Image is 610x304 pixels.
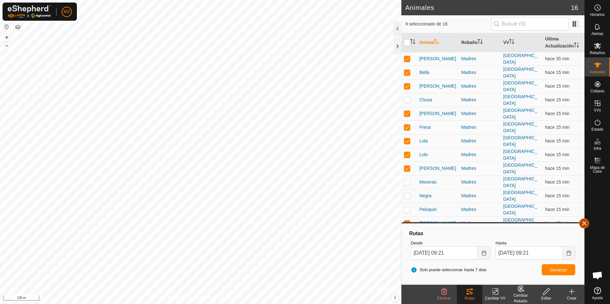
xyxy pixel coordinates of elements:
span: [PERSON_NAME] [419,165,456,172]
a: [GEOGRAPHIC_DATA] [503,53,537,65]
button: Choose Date [562,246,575,260]
div: Madres [461,206,498,213]
span: [PERSON_NAME] [419,110,456,117]
h2: Animales [405,4,571,11]
span: Collares [590,89,604,93]
div: Cambiar Rebaño [508,293,533,304]
span: Eliminar [437,296,451,300]
div: Madres [461,179,498,185]
a: [GEOGRAPHIC_DATA] [503,121,537,133]
div: Madres [461,138,498,144]
span: Chusa [419,97,432,103]
a: [GEOGRAPHIC_DATA] [503,204,537,215]
a: [GEOGRAPHIC_DATA] [503,190,537,202]
span: M2 [63,8,70,15]
span: Lola [419,138,428,144]
span: Ayuda [592,296,603,300]
th: Última Actualización [543,33,584,52]
span: [PERSON_NAME] [419,220,456,227]
div: Chat abierto [588,266,607,285]
span: Infra [593,147,601,150]
a: Política de Privacidad [168,296,205,301]
button: Generar [542,264,575,275]
span: Bella [419,69,429,76]
span: Rebaños [590,51,605,55]
span: 24 sept 2025, 9:05 [545,125,569,130]
span: 24 sept 2025, 9:05 [545,83,569,89]
th: Rebaño [459,33,501,52]
div: Madres [461,151,498,158]
div: Madres [461,220,498,227]
span: 24 sept 2025, 9:05 [545,221,569,226]
span: Solo puede seleccionar hasta 7 días [411,267,487,273]
button: Restablecer Mapa [3,23,11,31]
div: Madres [461,124,498,131]
label: Hasta [495,240,575,246]
a: [GEOGRAPHIC_DATA] [503,94,537,106]
p-sorticon: Activar para ordenar [574,43,579,48]
span: 24 sept 2025, 9:05 [545,207,569,212]
a: [GEOGRAPHIC_DATA] [503,217,537,229]
span: 24 sept 2025, 9:05 [545,97,569,102]
div: Rutas [457,295,482,301]
a: Ayuda [585,285,610,302]
span: Mapa de Calor [586,166,608,173]
a: [GEOGRAPHIC_DATA] [503,163,537,174]
div: Madres [461,55,498,62]
span: 24 sept 2025, 9:05 [545,152,569,157]
label: Desde [411,240,490,246]
span: Estado [591,127,603,131]
span: Horarios [590,13,605,17]
span: Generar [550,267,567,272]
span: Animales [590,70,605,74]
span: VVs [594,108,601,112]
img: Logo Gallagher [8,5,51,18]
div: Madres [461,165,498,172]
span: Lolo [419,151,428,158]
span: Peluquin [419,206,437,213]
p-sorticon: Activar para ordenar [478,40,483,45]
a: [GEOGRAPHIC_DATA] [503,80,537,92]
a: [GEOGRAPHIC_DATA] [503,67,537,78]
span: Alertas [591,32,603,36]
span: 24 sept 2025, 9:05 [545,193,569,198]
button: i [391,294,398,301]
a: [GEOGRAPHIC_DATA] [503,176,537,188]
div: Madres [461,83,498,90]
span: Negra [419,192,431,199]
span: 24 sept 2025, 9:05 [545,111,569,116]
p-sorticon: Activar para ordenar [434,40,439,45]
p-sorticon: Activar para ordenar [410,40,415,45]
button: Capas del Mapa [14,23,22,31]
span: 24 sept 2025, 9:05 [545,179,569,185]
div: Crear [559,295,584,301]
button: – [3,42,11,49]
span: Fresa [419,124,431,131]
div: Editar [533,295,559,301]
div: Cambiar VV [482,295,508,301]
a: [GEOGRAPHIC_DATA] [503,149,537,161]
div: Madres [461,69,498,76]
span: 16 [571,3,578,12]
a: Contáctenos [212,296,234,301]
span: [PERSON_NAME] [419,55,456,62]
span: Moveras [419,179,436,185]
div: Madres [461,192,498,199]
input: Buscar (S) [491,17,569,31]
a: [GEOGRAPHIC_DATA] [503,108,537,119]
button: + [3,33,11,41]
div: Madres [461,110,498,117]
span: 9 seleccionado de 16 [405,21,491,27]
p-sorticon: Activar para ordenar [509,40,514,45]
span: 24 sept 2025, 9:05 [545,138,569,143]
div: Rutas [408,230,578,237]
span: 24 sept 2025, 9:05 [545,70,569,75]
span: 24 sept 2025, 8:45 [545,56,569,61]
span: [PERSON_NAME] [419,83,456,90]
th: Animal [417,33,458,52]
span: i [394,295,396,300]
th: VV [501,33,542,52]
div: Madres [461,97,498,103]
a: [GEOGRAPHIC_DATA] [503,135,537,147]
span: 24 sept 2025, 9:05 [545,166,569,171]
